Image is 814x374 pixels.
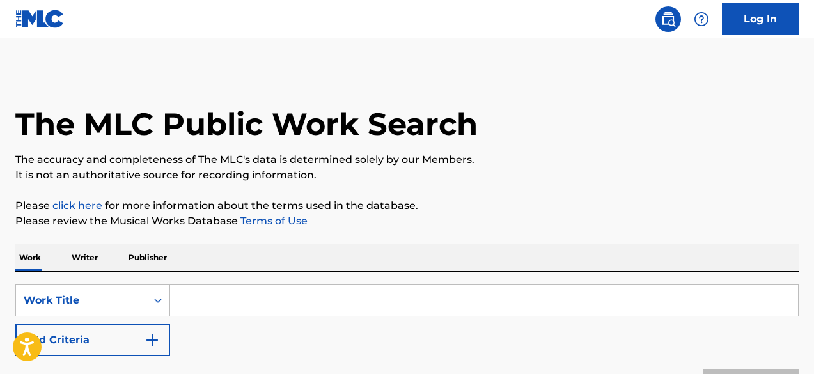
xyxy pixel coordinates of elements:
img: MLC Logo [15,10,65,28]
iframe: Chat Widget [750,313,814,374]
p: Please for more information about the terms used in the database. [15,198,799,214]
p: Please review the Musical Works Database [15,214,799,229]
div: Work Title [24,293,139,308]
h1: The MLC Public Work Search [15,105,478,143]
p: Work [15,244,45,271]
img: search [661,12,676,27]
p: Writer [68,244,102,271]
a: click here [52,199,102,212]
img: 9d2ae6d4665cec9f34b9.svg [145,332,160,348]
a: Terms of Use [238,215,308,227]
a: Log In [722,3,799,35]
div: Help [689,6,714,32]
p: The accuracy and completeness of The MLC's data is determined solely by our Members. [15,152,799,168]
button: Add Criteria [15,324,170,356]
p: It is not an authoritative source for recording information. [15,168,799,183]
p: Publisher [125,244,171,271]
img: help [694,12,709,27]
a: Public Search [655,6,681,32]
